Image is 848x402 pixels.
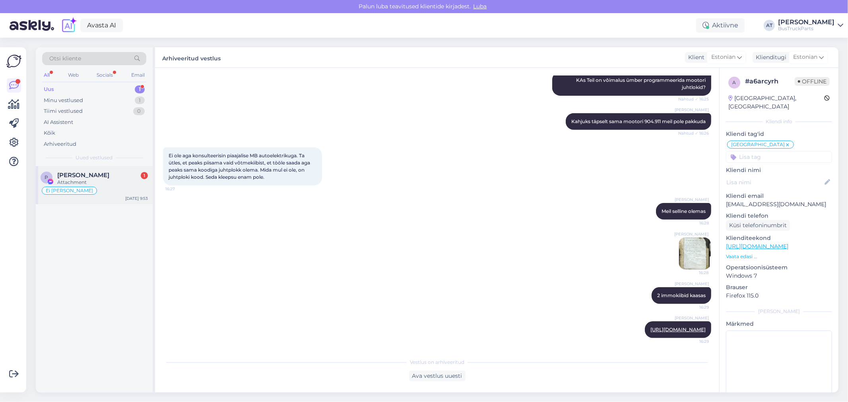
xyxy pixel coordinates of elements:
p: Kliendi email [726,192,832,200]
div: [GEOGRAPHIC_DATA], [GEOGRAPHIC_DATA] [728,94,824,111]
p: [EMAIL_ADDRESS][DOMAIN_NAME] [726,200,832,209]
span: Uued vestlused [76,154,113,161]
div: Küsi telefoninumbrit [726,220,790,231]
div: Kõik [44,129,55,137]
p: Klienditeekond [726,234,832,242]
input: Lisa nimi [726,178,823,187]
img: Askly Logo [6,54,21,69]
span: Nähtud ✓ 16:26 [678,130,709,136]
p: Kliendi tag'id [726,130,832,138]
span: P [45,174,49,180]
div: Ava vestlus uuesti [409,371,466,381]
p: Firefox 115.0 [726,292,832,300]
div: Kliendi info [726,118,832,125]
p: Märkmed [726,320,832,328]
div: Minu vestlused [44,97,83,104]
div: BusTruckParts [778,25,834,32]
input: Lisa tag [726,151,832,163]
span: Luba [471,3,489,10]
div: 1 [135,97,145,104]
span: [GEOGRAPHIC_DATA] [731,142,785,147]
span: [PERSON_NAME] [675,281,709,287]
div: [DATE] 9:53 [125,195,148,201]
span: [PERSON_NAME] [674,231,708,237]
a: [URL][DOMAIN_NAME] [650,327,706,332]
div: [PERSON_NAME] [778,19,834,25]
a: [URL][DOMAIN_NAME] [726,243,788,250]
span: Otsi kliente [49,54,81,63]
div: Web [66,70,80,80]
span: Meil selline olemas [662,208,706,214]
div: All [42,70,51,80]
div: 1 [141,172,148,179]
span: Ei [PERSON_NAME] [46,188,93,193]
span: 16:27 [165,186,195,192]
div: [PERSON_NAME] [726,308,832,315]
p: Brauser [726,283,832,292]
span: [PERSON_NAME] [675,197,709,203]
div: AT [764,20,775,31]
span: 16:28 [679,270,708,276]
span: Ei ole aga konsulteerisin piaajalise MB autoelektrikuga. Ta ütles, et peaks piisama vaid võtmekii... [169,153,311,180]
div: Tiimi vestlused [44,107,83,115]
span: a [733,79,736,85]
div: Socials [95,70,114,80]
span: Estonian [711,53,735,62]
span: [PERSON_NAME] [675,315,709,321]
div: # a6arcyrh [745,77,795,86]
div: 1 [135,85,145,93]
div: Klienditugi [753,53,786,62]
div: Klient [685,53,704,62]
a: Avasta AI [80,19,123,32]
div: Uus [44,85,54,93]
span: KAs Teil on võimalus ümber programmeerida mootori juhtlokid? [576,77,707,90]
span: Estonian [793,53,817,62]
span: Kahjuks täpselt sama mootori 904.911 meil pole pakkuda [571,118,706,124]
div: Attachment [57,179,148,186]
p: Operatsioonisüsteem [726,263,832,272]
span: 16:29 [679,304,709,310]
div: 0 [133,107,145,115]
span: Vestlus on arhiveeritud [410,359,464,366]
p: Windows 7 [726,272,832,280]
span: [PERSON_NAME] [675,107,709,113]
span: Peter Franzén [57,172,109,179]
span: 2 immokiibid kaasas [657,292,706,298]
div: Arhiveeritud [44,140,76,148]
span: Nähtud ✓ 16:25 [678,96,709,102]
img: Attachment [679,238,711,269]
p: Vaata edasi ... [726,253,832,260]
span: 16:29 [679,338,709,344]
span: Offline [795,77,830,86]
label: Arhiveeritud vestlus [162,52,221,63]
div: Email [130,70,146,80]
p: Kliendi telefon [726,212,832,220]
span: 16:28 [679,220,709,226]
img: explore-ai [60,17,77,34]
a: [PERSON_NAME]BusTruckParts [778,19,843,32]
div: AI Assistent [44,118,73,126]
p: Kliendi nimi [726,166,832,174]
div: Aktiivne [696,18,745,33]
